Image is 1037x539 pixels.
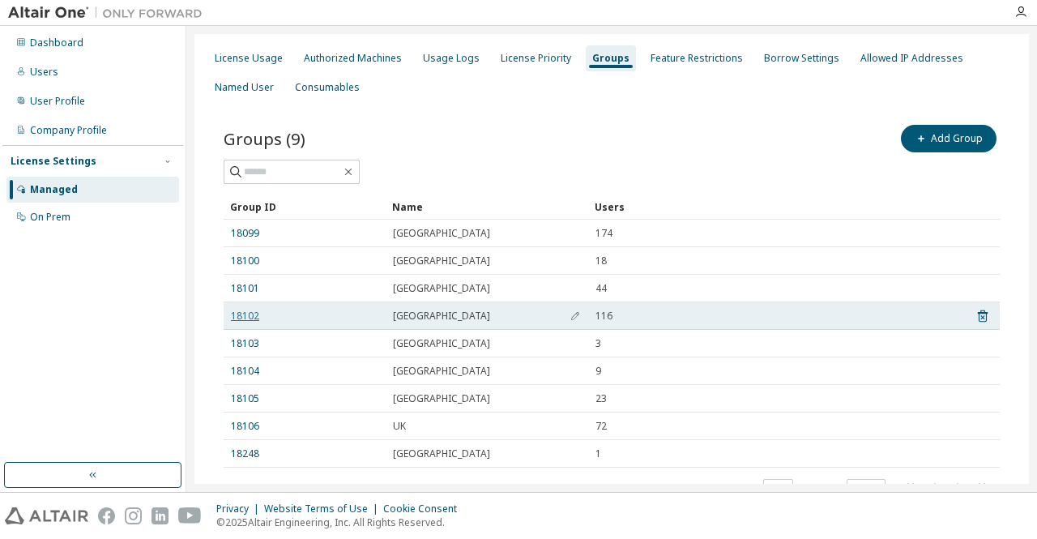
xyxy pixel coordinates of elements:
span: [GEOGRAPHIC_DATA] [393,255,490,267]
span: 23 [595,392,607,405]
div: Cookie Consent [383,503,467,515]
span: 72 [595,420,607,433]
span: 18 [595,255,607,267]
div: Groups [592,52,629,65]
a: 18103 [231,337,259,350]
div: Dashboard [30,36,83,49]
img: facebook.svg [98,507,115,524]
div: On Prem [30,211,70,224]
div: License Settings [11,155,96,168]
a: 18099 [231,227,259,240]
span: Groups (9) [224,127,305,150]
div: Group ID [230,194,379,220]
span: 9 [595,365,601,378]
span: 44 [595,282,607,295]
span: 1 [595,447,601,460]
span: [GEOGRAPHIC_DATA] [393,365,490,378]
a: 18101 [231,282,259,295]
div: Users [595,194,946,220]
img: youtube.svg [178,507,202,524]
span: [GEOGRAPHIC_DATA] [393,447,490,460]
img: instagram.svg [125,507,142,524]
div: Website Terms of Use [264,503,383,515]
div: Users [30,66,58,79]
div: Authorized Machines [304,52,402,65]
div: License Usage [215,52,283,65]
a: 18102 [231,310,259,323]
button: 10 [767,483,789,496]
img: Altair One [8,5,211,21]
a: 18104 [231,365,259,378]
button: Add Group [901,125,996,152]
span: [GEOGRAPHIC_DATA] [393,392,490,405]
div: License Priority [501,52,571,65]
img: linkedin.svg [151,507,169,524]
a: 18248 [231,447,259,460]
div: Company Profile [30,124,107,137]
span: Page n. [808,479,886,500]
a: 18100 [231,255,259,267]
div: Borrow Settings [764,52,839,65]
p: © 2025 Altair Engineering, Inc. All Rights Reserved. [216,515,467,529]
div: Managed [30,183,78,196]
span: 174 [595,227,612,240]
span: Items per page [686,479,793,500]
div: Feature Restrictions [651,52,743,65]
span: Showing entries 1 through 9 of 9 [231,482,369,496]
span: UK [393,420,406,433]
span: 116 [595,310,612,323]
a: 18106 [231,420,259,433]
div: Privacy [216,503,264,515]
span: [GEOGRAPHIC_DATA] [393,282,490,295]
div: Named User [215,81,274,94]
span: 3 [595,337,601,350]
span: [GEOGRAPHIC_DATA] [393,337,490,350]
img: altair_logo.svg [5,507,88,524]
div: Usage Logs [423,52,480,65]
div: Allowed IP Addresses [860,52,963,65]
div: Consumables [295,81,360,94]
div: User Profile [30,95,85,108]
a: 18105 [231,392,259,405]
span: [GEOGRAPHIC_DATA] [393,310,490,323]
span: [GEOGRAPHIC_DATA] [393,227,490,240]
div: Name [392,194,582,220]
